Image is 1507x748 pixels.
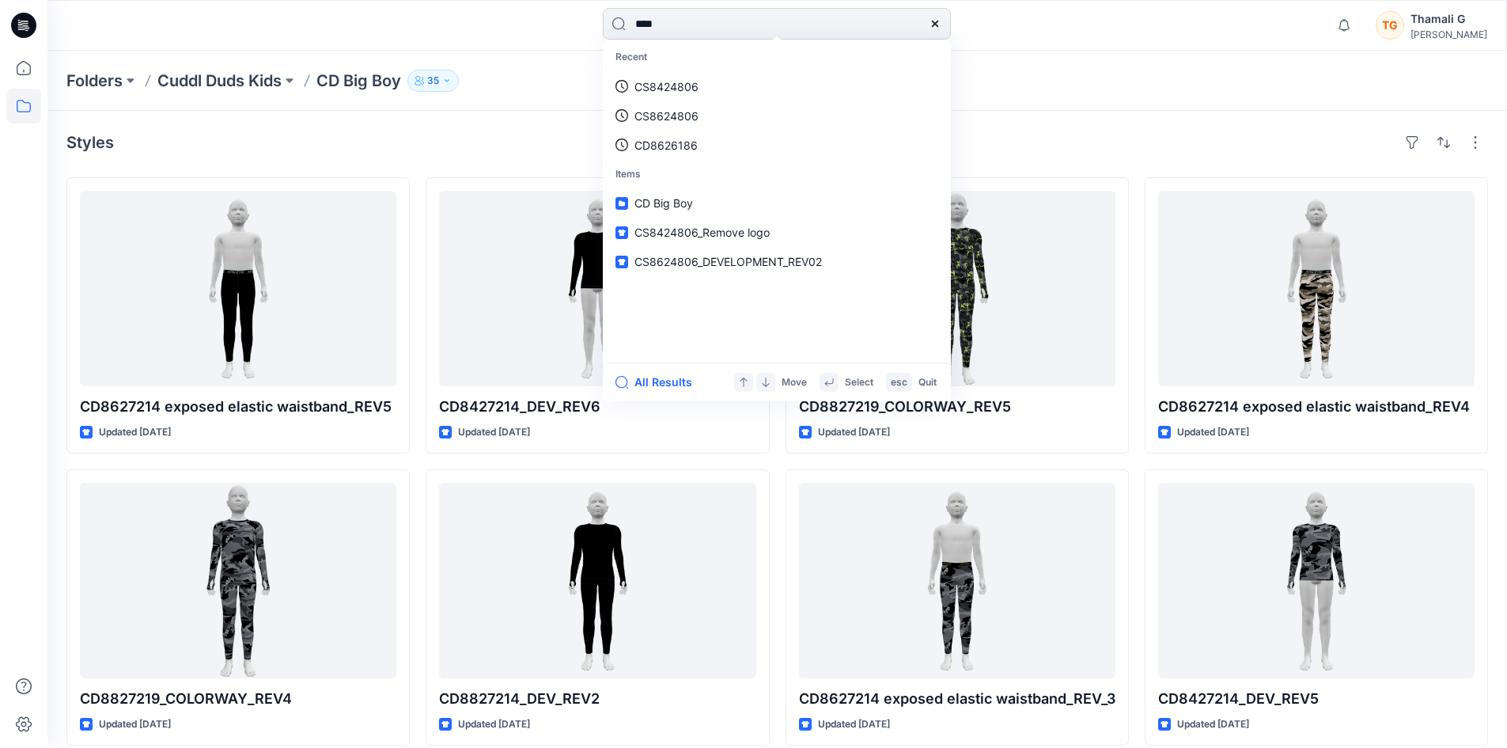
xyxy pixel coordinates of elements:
[439,688,755,710] p: CD8827214_DEV_REV2
[818,424,890,441] p: Updated [DATE]
[634,196,693,210] span: CD Big Boy
[782,374,807,391] p: Move
[615,373,702,392] button: All Results
[634,255,822,268] span: CS8624806_DEVELOPMENT_REV02
[80,688,396,710] p: CD8827219_COLORWAY_REV4
[634,226,770,239] span: CS8424806_Remove logo
[458,424,530,441] p: Updated [DATE]
[606,43,948,72] p: Recent
[606,247,948,276] a: CS8624806_DEVELOPMENT_REV02
[407,70,459,92] button: 35
[66,70,123,92] a: Folders
[799,483,1115,678] a: CD8627214 exposed elastic waistband_REV_3
[606,101,948,131] a: CS8624806
[99,424,171,441] p: Updated [DATE]
[634,108,699,124] p: CS8624806
[845,374,873,391] p: Select
[891,374,907,391] p: esc
[1177,424,1249,441] p: Updated [DATE]
[606,188,948,218] a: CD Big Boy
[66,133,114,152] h4: Styles
[799,191,1115,386] a: CD8827219_COLORWAY_REV5
[1410,9,1487,28] div: Thamali G
[1410,28,1487,40] div: [PERSON_NAME]
[606,160,948,189] p: Items
[80,483,396,678] a: CD8827219_COLORWAY_REV4
[316,70,401,92] p: CD Big Boy
[799,688,1115,710] p: CD8627214 exposed elastic waistband_REV_3
[1158,396,1475,418] p: CD8627214 exposed elastic waistband_REV4
[439,483,755,678] a: CD8827214_DEV_REV2
[1158,483,1475,678] a: CD8427214_DEV_REV5
[439,191,755,386] a: CD8427214_DEV_REV6
[799,396,1115,418] p: CD8827219_COLORWAY_REV5
[818,716,890,733] p: Updated [DATE]
[606,72,948,101] a: CS8424806
[918,374,937,391] p: Quit
[80,396,396,418] p: CD8627214 exposed elastic waistband_REV5
[634,78,699,95] p: CS8424806
[439,396,755,418] p: CD8427214_DEV_REV6
[1376,11,1404,40] div: TG
[458,716,530,733] p: Updated [DATE]
[1158,191,1475,386] a: CD8627214 exposed elastic waistband_REV4
[606,131,948,160] a: CD8626186
[99,716,171,733] p: Updated [DATE]
[80,191,396,386] a: CD8627214 exposed elastic waistband_REV5
[606,218,948,247] a: CS8424806_Remove logo
[1177,716,1249,733] p: Updated [DATE]
[1158,688,1475,710] p: CD8427214_DEV_REV5
[157,70,282,92] a: Cuddl Duds Kids
[634,137,698,154] p: CD8626186
[427,72,439,89] p: 35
